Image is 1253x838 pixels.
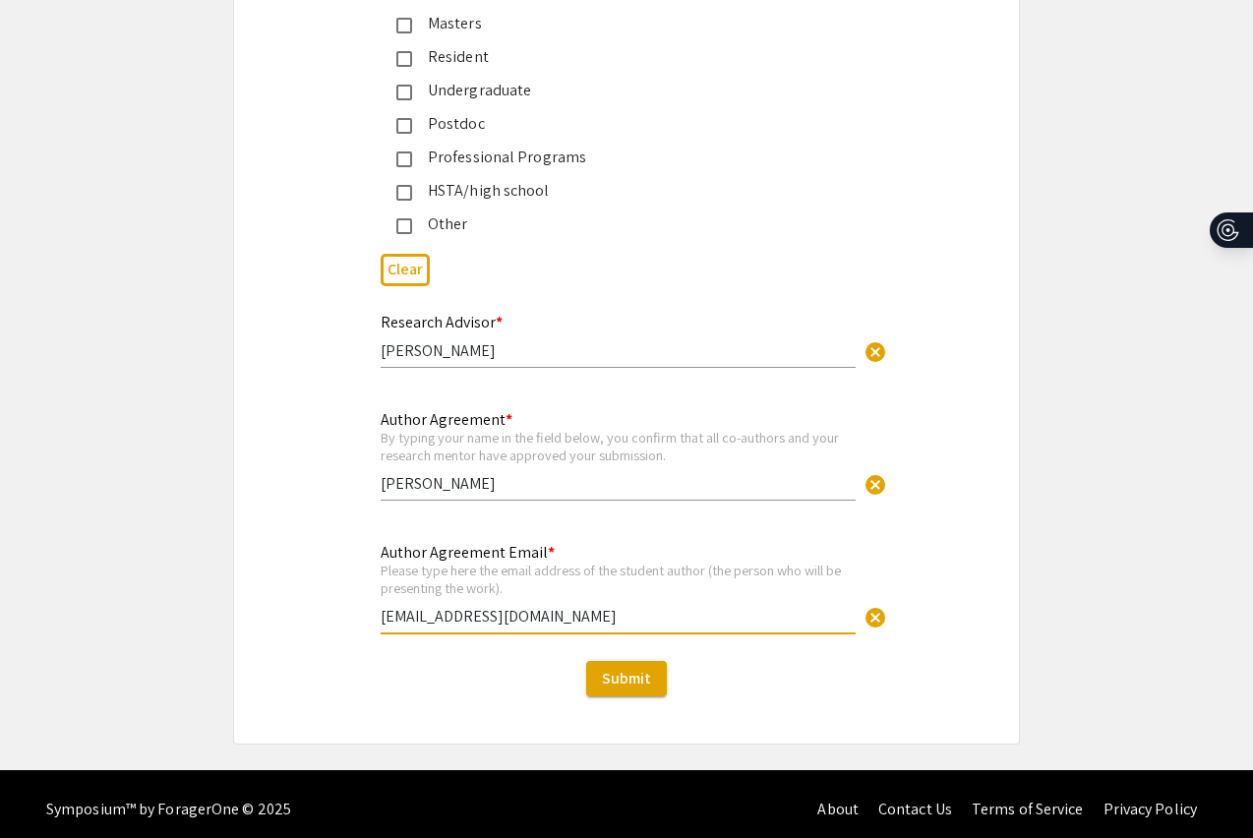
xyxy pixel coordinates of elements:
button: Clear [856,331,895,371]
span: cancel [864,606,887,629]
mat-label: Research Advisor [381,312,503,332]
iframe: Chat [15,749,84,823]
span: cancel [864,473,887,497]
div: HSTA/high school [412,179,825,203]
span: Submit [602,668,651,688]
input: Type Here [381,606,856,627]
button: Submit [586,661,667,696]
input: Type Here [381,473,856,494]
div: Professional Programs [412,146,825,169]
a: Contact Us [878,799,952,819]
a: About [817,799,859,819]
div: Resident [412,45,825,69]
input: Type Here [381,340,856,361]
div: Masters [412,12,825,35]
div: Other [412,212,825,236]
div: Please type here the email address of the student author (the person who will be presenting the w... [381,562,856,596]
mat-label: Author Agreement [381,409,512,430]
div: By typing your name in the field below, you confirm that all co-authors and your research mentor ... [381,429,856,463]
button: Clear [381,254,430,286]
button: Clear [856,464,895,504]
a: Privacy Policy [1104,799,1197,819]
div: Postdoc [412,112,825,136]
span: cancel [864,340,887,364]
button: Clear [856,597,895,636]
mat-label: Author Agreement Email [381,542,555,563]
a: Terms of Service [972,799,1084,819]
div: Undergraduate [412,79,825,102]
